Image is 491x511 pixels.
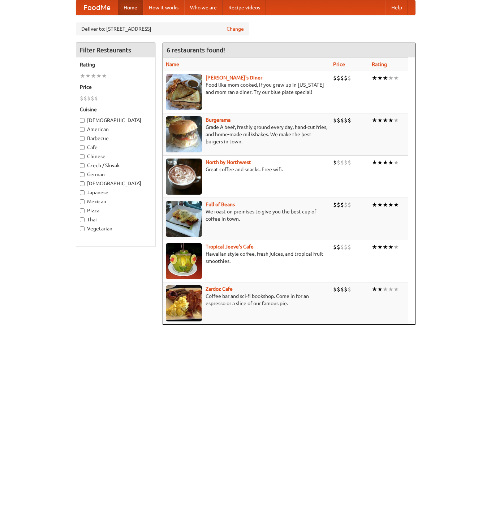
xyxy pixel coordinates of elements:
[80,198,151,205] label: Mexican
[102,72,107,80] li: ★
[372,243,377,251] li: ★
[206,286,233,292] a: Zardoz Cafe
[337,116,340,124] li: $
[383,201,388,209] li: ★
[96,72,102,80] li: ★
[340,116,344,124] li: $
[372,201,377,209] li: ★
[227,25,244,33] a: Change
[166,166,327,173] p: Great coffee and snacks. Free wifi.
[87,94,91,102] li: $
[377,159,383,166] li: ★
[118,0,143,15] a: Home
[76,43,155,57] h4: Filter Restaurants
[184,0,223,15] a: Who we are
[333,159,337,166] li: $
[80,172,85,177] input: German
[166,250,327,265] p: Hawaiian style coffee, fresh juices, and tropical fruit smoothies.
[166,208,327,222] p: We roast on premises to give you the best cup of coffee in town.
[80,135,151,142] label: Barbecue
[80,171,151,178] label: German
[340,159,344,166] li: $
[383,243,388,251] li: ★
[388,243,393,251] li: ★
[80,126,151,133] label: American
[80,72,85,80] li: ★
[337,201,340,209] li: $
[337,159,340,166] li: $
[80,226,85,231] input: Vegetarian
[166,61,179,67] a: Name
[80,217,85,222] input: Thai
[377,243,383,251] li: ★
[333,285,337,293] li: $
[80,162,151,169] label: Czech / Slovak
[80,61,151,68] h5: Rating
[206,202,235,207] a: Full of Beans
[372,116,377,124] li: ★
[348,201,351,209] li: $
[91,72,96,80] li: ★
[388,285,393,293] li: ★
[393,285,399,293] li: ★
[85,72,91,80] li: ★
[340,74,344,82] li: $
[340,285,344,293] li: $
[166,116,202,152] img: burgerama.jpg
[377,116,383,124] li: ★
[383,74,388,82] li: ★
[80,144,151,151] label: Cafe
[372,74,377,82] li: ★
[344,74,348,82] li: $
[372,159,377,166] li: ★
[333,116,337,124] li: $
[80,199,85,204] input: Mexican
[344,243,348,251] li: $
[372,61,387,67] a: Rating
[377,285,383,293] li: ★
[80,153,151,160] label: Chinese
[80,145,85,150] input: Cafe
[80,225,151,232] label: Vegetarian
[166,243,202,279] img: jeeves.jpg
[383,285,388,293] li: ★
[76,0,118,15] a: FoodMe
[383,116,388,124] li: ★
[80,180,151,187] label: [DEMOGRAPHIC_DATA]
[80,127,85,132] input: American
[80,94,83,102] li: $
[206,117,231,123] a: Burgerama
[393,74,399,82] li: ★
[80,117,151,124] label: [DEMOGRAPHIC_DATA]
[143,0,184,15] a: How it works
[333,74,337,82] li: $
[333,201,337,209] li: $
[223,0,266,15] a: Recipe videos
[206,159,251,165] b: North by Northwest
[383,159,388,166] li: ★
[337,243,340,251] li: $
[348,159,351,166] li: $
[166,74,202,110] img: sallys.jpg
[80,154,85,159] input: Chinese
[80,189,151,196] label: Japanese
[166,293,327,307] p: Coffee bar and sci-fi bookshop. Come in for an espresso or a slice of our famous pie.
[377,74,383,82] li: ★
[344,159,348,166] li: $
[348,116,351,124] li: $
[386,0,408,15] a: Help
[80,181,85,186] input: [DEMOGRAPHIC_DATA]
[348,243,351,251] li: $
[337,74,340,82] li: $
[206,75,262,81] a: [PERSON_NAME]'s Diner
[83,94,87,102] li: $
[80,83,151,91] h5: Price
[388,159,393,166] li: ★
[167,47,225,53] ng-pluralize: 6 restaurants found!
[91,94,94,102] li: $
[80,216,151,223] label: Thai
[166,124,327,145] p: Grade A beef, freshly ground every day, hand-cut fries, and home-made milkshakes. We make the bes...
